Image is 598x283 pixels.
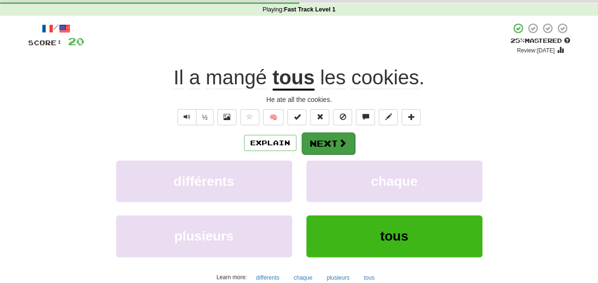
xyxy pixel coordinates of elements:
[174,229,233,243] span: plusieurs
[174,66,184,89] span: Il
[379,109,398,125] button: Edit sentence (alt+d)
[176,109,214,125] div: Text-to-speech controls
[68,35,84,47] span: 20
[244,135,296,151] button: Explain
[28,39,62,47] span: Score:
[284,6,336,13] strong: Fast Track Level 1
[306,215,482,257] button: tous
[314,66,424,89] span: .
[273,66,315,91] u: tous
[217,109,236,125] button: Show image (alt+x)
[306,161,482,202] button: chaque
[287,109,306,125] button: Set this sentence to 100% Mastered (alt+m)
[216,274,247,281] small: Learn more:
[240,109,259,125] button: Favorite sentence (alt+f)
[510,37,525,44] span: 25 %
[517,47,555,54] small: Review: [DATE]
[380,229,408,243] span: tous
[174,174,235,189] span: différents
[402,109,421,125] button: Add to collection (alt+a)
[310,109,329,125] button: Reset to 0% Mastered (alt+r)
[116,161,292,202] button: différents
[333,109,352,125] button: Ignore sentence (alt+i)
[371,174,417,189] span: chaque
[177,109,196,125] button: Play sentence audio (ctl+space)
[510,37,570,45] div: Mastered
[196,109,214,125] button: ½
[320,66,346,89] span: les
[302,132,355,154] button: Next
[351,66,419,89] span: cookies
[356,109,375,125] button: Discuss sentence (alt+u)
[28,22,84,34] div: /
[116,215,292,257] button: plusieurs
[206,66,266,89] span: mangé
[189,66,200,89] span: a
[263,109,284,125] button: 🧠
[28,95,570,104] div: He ate all the cookies.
